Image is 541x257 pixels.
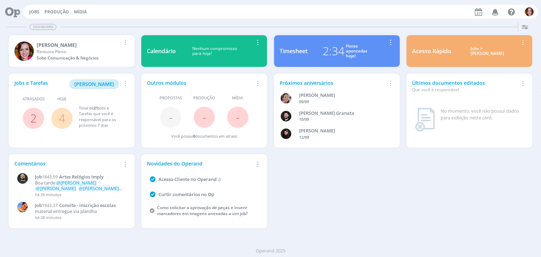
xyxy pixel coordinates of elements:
span: - [236,109,240,125]
img: A [281,93,291,104]
p: material entregue via planilha [35,209,125,214]
a: Curtir comentários no Op [158,191,214,198]
img: B [525,7,534,16]
p: Boa tarde segue material ajustado [35,180,125,191]
div: Aline Beatriz Jackisch [299,92,386,99]
div: Novidades do Operand [147,160,253,167]
div: Outros módulos [147,79,253,87]
span: - [203,109,206,125]
div: Bruno Corralo Granata [299,110,386,117]
button: Produção [42,9,71,15]
div: No momento, você não possui dados para exibição neste card. [441,108,524,121]
button: Jobs [27,9,42,15]
a: Timesheet2:34Horasapontadashoje! [274,35,400,67]
img: L [281,128,291,139]
span: Mídia [232,95,243,101]
div: Próximos aniversários [280,79,386,87]
img: dashboard_not_found.png [415,108,435,132]
span: @Bruna Bueno [36,191,68,197]
span: Hoje [57,96,67,102]
span: @[PERSON_NAME] [36,185,76,192]
span: 1943.37 [42,202,58,208]
span: 0 [193,133,195,139]
a: B[PERSON_NAME]Revisora PlenoSobe Comunicação & Negócios [9,35,135,67]
button: Mídia [72,9,89,15]
div: Jobs > [PERSON_NAME] [456,46,518,56]
span: Atrasados [23,96,45,102]
span: 10/09 [299,117,309,122]
span: 1843.59 [42,174,58,180]
div: Luana da Silva de Andrade [299,127,386,134]
span: há 26 minutos [35,192,61,197]
div: Calendário [147,47,176,55]
div: Últimos documentos editados [412,79,518,93]
span: Artes Relógios Imply [59,174,104,180]
span: há 28 minutos [35,215,61,220]
img: P [17,173,28,184]
span: Produção [193,95,215,101]
a: Mídia [74,9,87,15]
button: [PERSON_NAME] [69,79,119,89]
div: Que você é responsável [412,87,518,93]
a: Como solicitar a aprovação de peças e inserir marcadores em imagens anexadas a um job? [157,205,248,217]
span: 12/09 [299,134,309,140]
a: Produção [44,9,69,15]
button: B [524,6,534,18]
img: B [14,42,34,61]
a: 4 [59,111,65,126]
div: Você possui documentos em atraso [171,133,237,139]
a: 2 [30,111,37,126]
div: Total de Jobs e Tarefas que você é responsável para os próximos 7 dias [79,105,122,128]
a: Job1843.59Artes Relógios Imply [35,174,125,180]
div: Revisora Pleno [37,49,121,55]
span: Convite - inscrição escolas [59,202,116,208]
div: 2:34 [323,43,344,59]
div: Comentários [14,160,121,167]
div: Timesheet [280,47,307,55]
a: [PERSON_NAME] [69,80,119,87]
span: Propostas [160,95,182,101]
div: Acesso Rápido [412,47,451,55]
div: Bruna Bueno [37,41,121,49]
span: @[PERSON_NAME] [79,185,119,192]
div: Nenhum compromisso para hoje! [176,46,253,56]
div: Jobs e Tarefas [14,79,121,89]
img: B [281,111,291,121]
img: L [17,202,28,212]
span: [PERSON_NAME] [74,81,114,87]
a: Job1943.37Convite - inscrição escolas [35,203,125,208]
a: Jobs [29,9,39,15]
span: Dashboard [30,24,56,30]
span: @[PERSON_NAME] [56,180,96,186]
span: 21 [94,105,98,111]
span: - [169,109,173,125]
span: 09/09 [299,99,309,104]
div: Sobe Comunicação & Negócios [37,55,121,61]
div: Horas apontadas hoje! [346,44,367,59]
a: Acesso Cliente no Operand :) [158,176,220,182]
